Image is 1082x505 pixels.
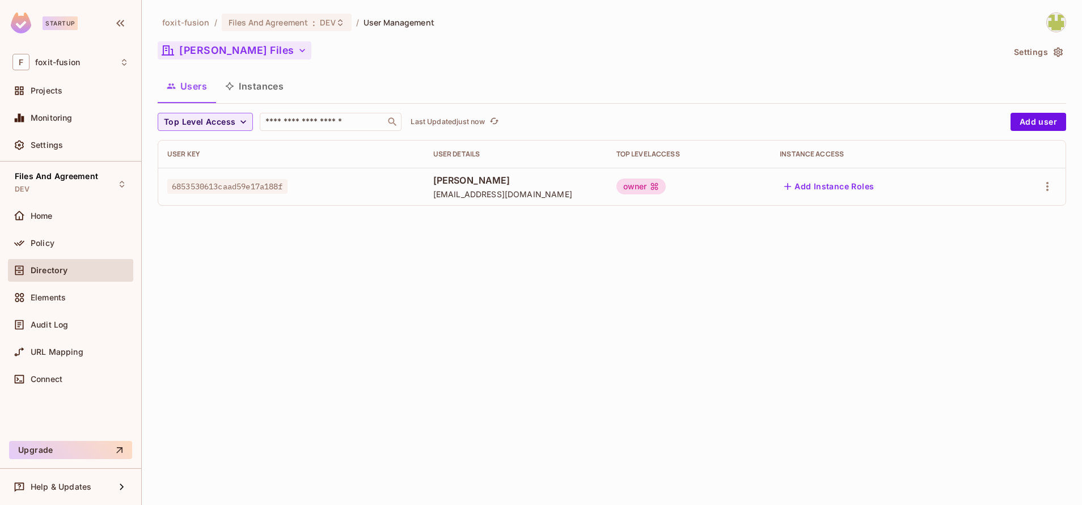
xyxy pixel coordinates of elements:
button: Settings [1009,43,1066,61]
span: DEV [15,185,29,194]
span: Help & Updates [31,482,91,491]
span: Top Level Access [164,115,235,129]
div: Startup [43,16,78,30]
span: User Management [364,17,434,28]
span: Elements [31,293,66,302]
img: SReyMgAAAABJRU5ErkJggg== [11,12,31,33]
span: Workspace: foxit-fusion [35,58,80,67]
span: Projects [31,86,62,95]
div: owner [616,179,666,194]
button: refresh [487,115,501,129]
span: Audit Log [31,320,68,329]
span: Files And Agreement [15,172,98,181]
button: Users [158,72,216,100]
button: [PERSON_NAME] Files [158,41,311,60]
img: girija_dwivedi@foxitsoftware.com [1047,13,1066,32]
li: / [214,17,217,28]
li: / [356,17,359,28]
div: User Details [433,150,598,159]
span: Settings [31,141,63,150]
span: URL Mapping [31,347,83,357]
span: Connect [31,375,62,384]
div: Top Level Access [616,150,762,159]
span: the active workspace [162,17,210,28]
button: Top Level Access [158,113,253,131]
span: 6853530613caad59e17a188f [167,179,288,194]
div: User Key [167,150,415,159]
span: Home [31,211,53,220]
span: [PERSON_NAME] [433,174,598,186]
span: F [12,54,29,70]
span: : [312,18,316,27]
button: Add user [1011,113,1066,131]
div: Instance Access [780,150,987,159]
span: Monitoring [31,113,73,122]
span: Click to refresh data [485,115,501,129]
button: Instances [216,72,293,100]
span: Directory [31,266,67,275]
span: DEV [320,17,335,28]
span: [EMAIL_ADDRESS][DOMAIN_NAME] [433,189,598,200]
span: Policy [31,239,54,248]
p: Last Updated just now [411,117,485,126]
span: refresh [489,116,499,128]
button: Add Instance Roles [780,177,878,196]
span: Files And Agreement [229,17,308,28]
button: Upgrade [9,441,132,459]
